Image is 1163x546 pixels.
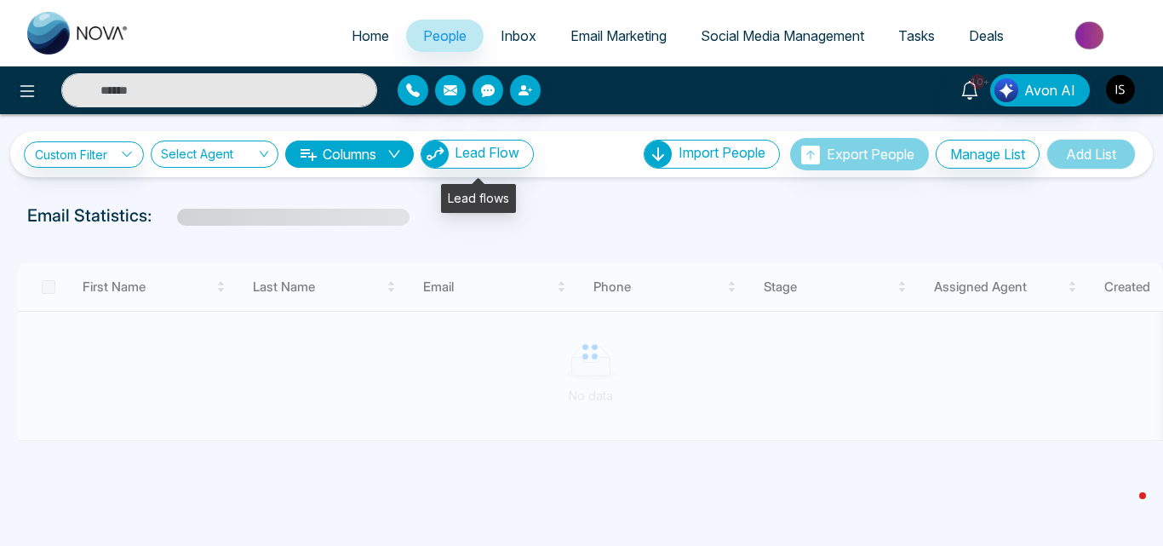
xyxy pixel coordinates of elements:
[898,27,935,44] span: Tasks
[421,140,534,169] button: Lead Flow
[423,27,467,44] span: People
[414,140,534,169] a: Lead FlowLead Flow
[1024,80,1075,101] span: Avon AI
[387,147,401,161] span: down
[27,203,152,228] p: Email Statistics:
[441,184,516,213] div: Lead flows
[285,141,414,168] button: Columnsdown
[1105,488,1146,529] iframe: Intercom live chat
[335,20,406,52] a: Home
[994,78,1018,102] img: Lead Flow
[421,141,449,168] img: Lead Flow
[684,20,881,52] a: Social Media Management
[949,74,990,104] a: 10+
[881,20,952,52] a: Tasks
[990,74,1090,106] button: Avon AI
[553,20,684,52] a: Email Marketing
[570,27,667,44] span: Email Marketing
[952,20,1021,52] a: Deals
[970,74,985,89] span: 10+
[790,138,929,170] button: Export People
[827,146,914,163] span: Export People
[501,27,536,44] span: Inbox
[484,20,553,52] a: Inbox
[969,27,1004,44] span: Deals
[1029,16,1153,55] img: Market-place.gif
[24,141,144,168] a: Custom Filter
[936,140,1040,169] button: Manage List
[27,12,129,55] img: Nova CRM Logo
[1106,75,1135,104] img: User Avatar
[701,27,864,44] span: Social Media Management
[406,20,484,52] a: People
[679,144,765,161] span: Import People
[455,144,519,161] span: Lead Flow
[352,27,389,44] span: Home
